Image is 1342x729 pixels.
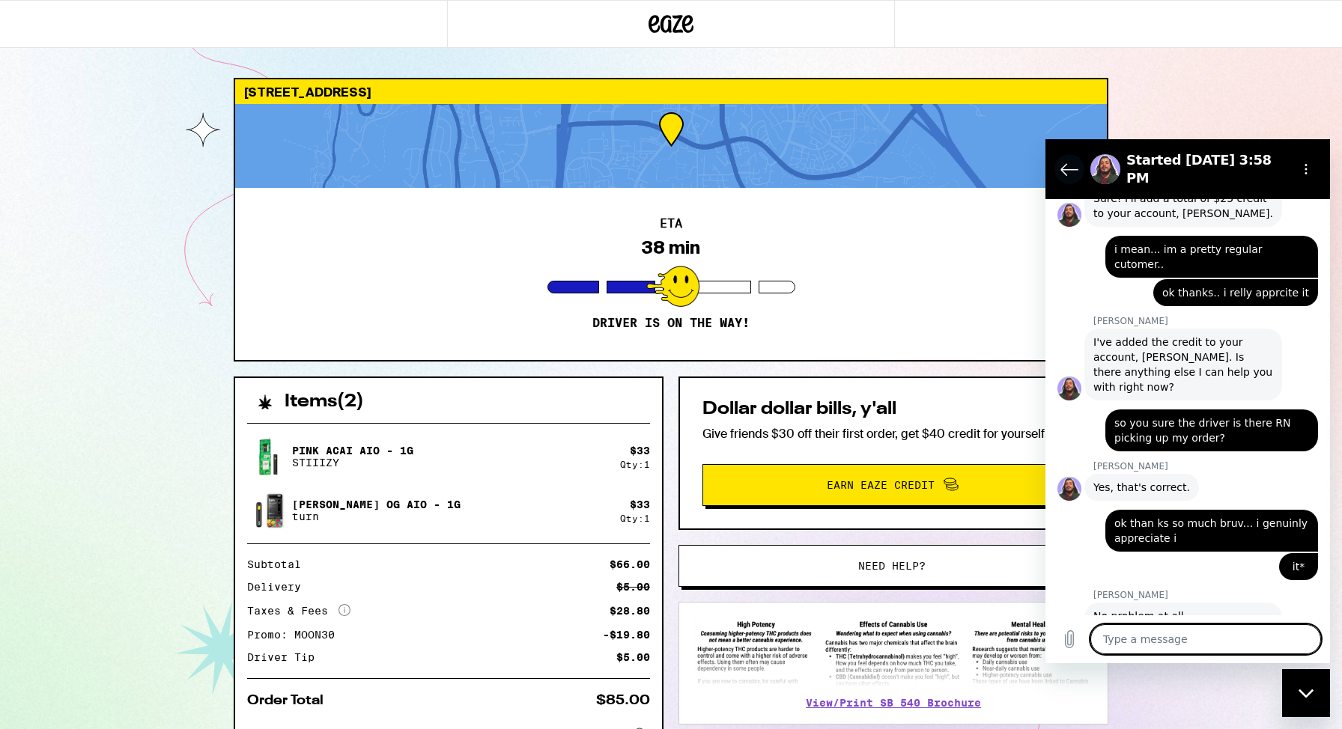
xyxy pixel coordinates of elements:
[694,617,1093,687] img: SB 540 Brochure preview
[702,400,1084,418] h2: Dollar dollar bills, y'all
[616,582,650,592] div: $5.00
[247,489,289,531] img: Mango Guava OG AIO - 1g
[642,237,700,258] div: 38 min
[9,485,39,515] button: Upload file
[247,629,345,640] div: Promo: MOON30
[292,457,413,469] p: STIIIZY
[247,694,334,707] div: Order Total
[247,436,289,478] img: Pink Acai AIO - 1g
[630,498,650,510] div: $ 33
[292,510,461,522] p: turn
[596,694,650,707] div: $85.00
[806,697,981,709] a: View/Print SB 540 Brochure
[247,559,312,570] div: Subtotal
[292,498,461,510] p: [PERSON_NAME] OG AIO - 1g
[292,445,413,457] p: Pink Acai AIO - 1g
[1045,139,1330,663] iframe: Messaging window
[603,629,650,640] div: -$19.80
[827,480,935,490] span: Earn Eaze Credit
[592,316,750,331] p: Driver is on the way!
[247,652,325,662] div: Driver Tip
[1282,669,1330,717] iframe: Button to launch messaging window, conversation in progress
[702,426,1084,442] p: Give friends $30 off their first order, get $40 credit for yourself!
[48,469,228,529] span: No problem at all, [PERSON_NAME]. Thanks for reaching out to Eaze. Wishing you a great day ahead!
[620,460,650,469] div: Qty: 1
[247,582,312,592] div: Delivery
[858,561,926,571] span: Need help?
[616,652,650,662] div: $5.00
[285,393,364,411] h2: Items ( 2 )
[630,445,650,457] div: $ 33
[247,604,350,617] div: Taxes & Fees
[660,218,682,230] h2: ETA
[620,513,650,523] div: Qty: 1
[610,606,650,616] div: $28.80
[610,559,650,570] div: $66.00
[702,464,1084,506] button: Earn Eaze Credit
[235,79,1107,104] div: [STREET_ADDRESS]
[678,545,1105,587] button: Need help?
